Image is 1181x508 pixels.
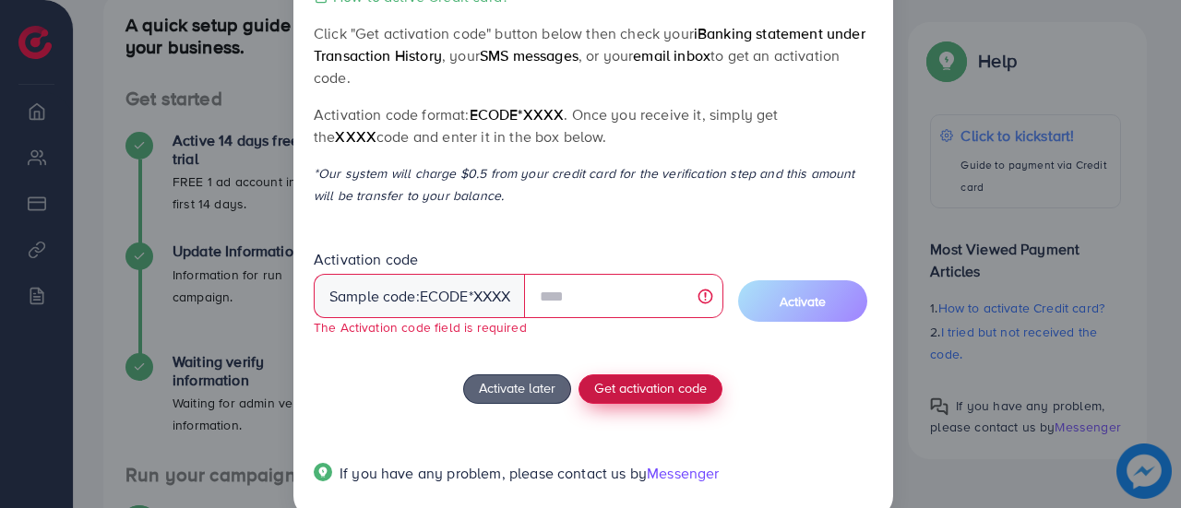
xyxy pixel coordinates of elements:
[470,104,565,124] span: ecode*XXXX
[780,292,826,311] span: Activate
[314,318,527,336] small: The Activation code field is required
[340,463,647,483] span: If you have any problem, please contact us by
[314,22,872,89] p: Click "Get activation code" button below then check your , your , or your to get an activation code.
[420,286,469,307] span: ecode
[738,280,867,322] button: Activate
[480,45,579,65] span: SMS messages
[314,274,526,318] div: Sample code: *XXXX
[314,103,872,148] p: Activation code format: . Once you receive it, simply get the code and enter it in the box below.
[314,23,865,65] span: iBanking statement under Transaction History
[479,378,555,397] span: Activate later
[594,378,707,397] span: Get activation code
[463,374,571,404] button: Activate later
[633,45,710,65] span: email inbox
[647,463,719,483] span: Messenger
[335,126,376,147] span: XXXX
[314,463,332,481] img: Popup guide
[314,249,418,270] label: Activation code
[579,374,722,404] button: Get activation code
[314,162,872,207] p: *Our system will charge $0.5 from your credit card for the verification step and this amount will...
